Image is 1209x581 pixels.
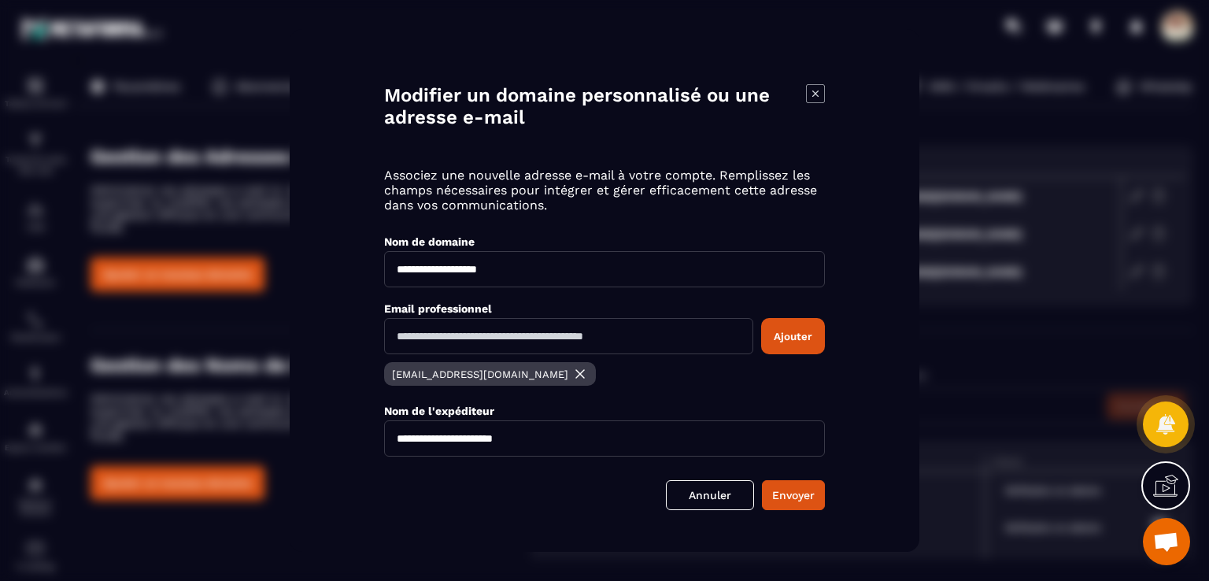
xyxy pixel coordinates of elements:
div: Ouvrir le chat [1143,518,1190,565]
p: Associez une nouvelle adresse e-mail à votre compte. Remplissez les champs nécessaires pour intég... [384,168,825,213]
h4: Modifier un domaine personnalisé ou une adresse e-mail [384,84,806,128]
a: Annuler [666,480,754,510]
button: Ajouter [761,318,825,354]
p: [EMAIL_ADDRESS][DOMAIN_NAME] [392,368,568,379]
img: close [572,366,588,382]
label: Email professionnel [384,302,492,315]
button: Envoyer [762,480,825,510]
label: Nom de l'expéditeur [384,405,494,417]
label: Nom de domaine [384,235,475,248]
